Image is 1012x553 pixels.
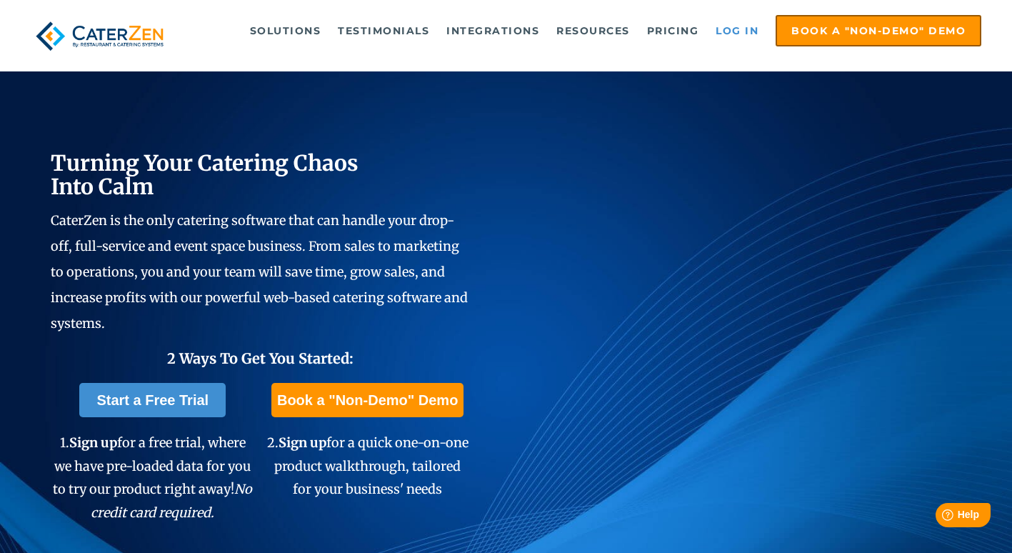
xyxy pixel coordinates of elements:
a: Log in [708,16,766,45]
a: Book a "Non-Demo" Demo [776,15,981,46]
span: Sign up [69,434,117,451]
span: 2. for a quick one-on-one product walkthrough, tailored for your business' needs [267,434,469,497]
span: 2 Ways To Get You Started: [167,349,354,367]
a: Resources [549,16,637,45]
span: Turning Your Catering Chaos Into Calm [51,149,359,200]
a: Testimonials [331,16,436,45]
iframe: Help widget launcher [885,497,996,537]
a: Pricing [640,16,706,45]
div: Navigation Menu [193,15,981,46]
img: caterzen [31,15,169,57]
a: Start a Free Trial [79,383,226,417]
a: Book a "Non-Demo" Demo [271,383,464,417]
a: Integrations [439,16,546,45]
em: No credit card required. [91,481,252,520]
span: CaterZen is the only catering software that can handle your drop-off, full-service and event spac... [51,212,468,332]
span: Sign up [279,434,326,451]
span: 1. for a free trial, where we have pre-loaded data for you to try our product right away! [53,434,252,520]
a: Solutions [243,16,329,45]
